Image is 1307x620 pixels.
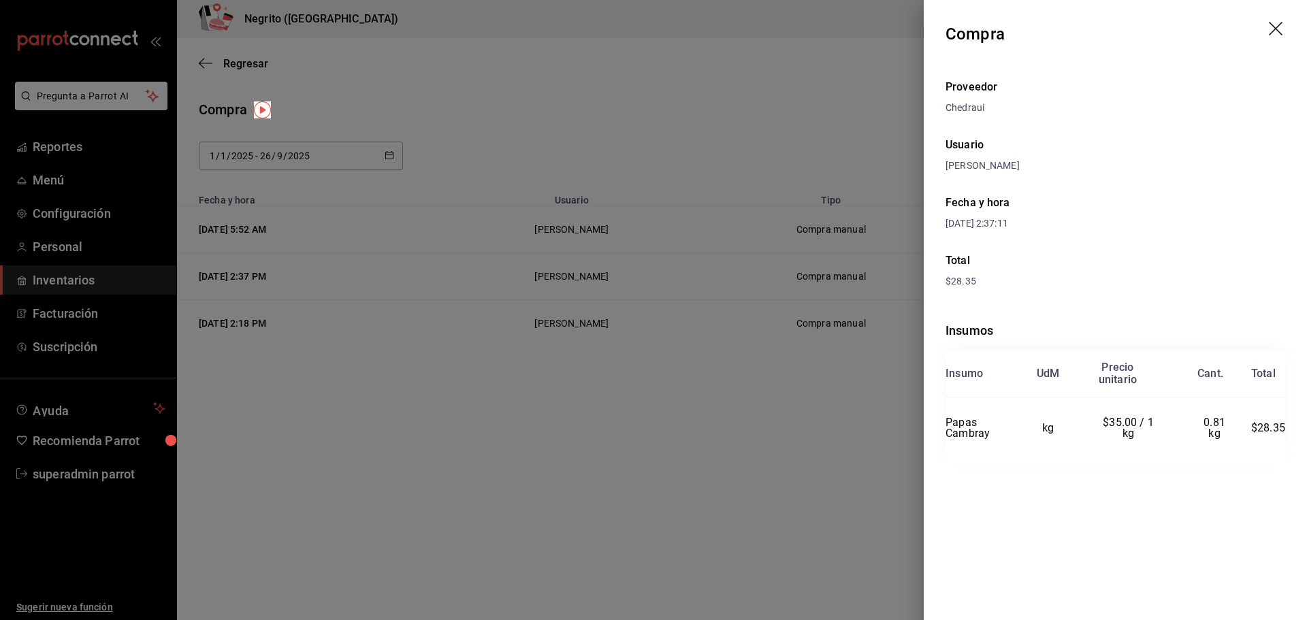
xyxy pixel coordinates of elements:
[1204,416,1228,440] span: 0.81 kg
[1017,397,1079,459] td: kg
[1251,368,1276,380] div: Total
[946,276,976,287] span: $28.35
[946,137,1285,153] div: Usuario
[946,22,1005,46] div: Compra
[946,101,1285,115] div: Chedraui
[946,397,1017,459] td: Papas Cambray
[946,252,1285,269] div: Total
[1269,22,1285,38] button: drag
[1099,361,1137,386] div: Precio unitario
[946,216,1116,231] div: [DATE] 2:37:11
[946,79,1285,95] div: Proveedor
[254,101,271,118] img: Tooltip marker
[1197,368,1223,380] div: Cant.
[1037,368,1060,380] div: UdM
[1251,421,1285,434] span: $28.35
[946,321,1285,340] div: Insumos
[946,368,983,380] div: Insumo
[946,195,1116,211] div: Fecha y hora
[1103,416,1157,440] span: $35.00 / 1 kg
[946,159,1285,173] div: [PERSON_NAME]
